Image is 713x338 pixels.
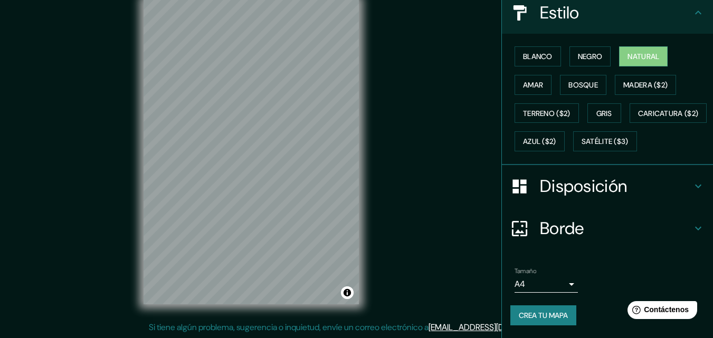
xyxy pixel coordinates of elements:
button: Terreno ($2) [515,103,579,123]
button: Negro [569,46,611,66]
div: A4 [515,276,578,293]
font: A4 [515,278,525,289]
font: Bosque [568,80,598,90]
button: Natural [619,46,668,66]
font: Crea tu mapa [519,311,568,320]
font: Tamaño [515,267,536,275]
font: Natural [628,52,659,61]
button: Azul ($2) [515,131,565,151]
font: Amar [523,80,543,90]
div: Borde [502,207,713,249]
font: Blanco [523,52,553,61]
div: Disposición [502,165,713,207]
font: Negro [578,52,603,61]
font: Terreno ($2) [523,109,571,118]
font: Caricatura ($2) [638,109,699,118]
button: Amar [515,75,552,95]
font: Gris [596,109,612,118]
font: Borde [540,217,584,239]
font: Satélite ($3) [582,137,629,147]
font: Estilo [540,2,579,24]
button: Blanco [515,46,561,66]
font: Azul ($2) [523,137,556,147]
button: Caricatura ($2) [630,103,707,123]
button: Activar o desactivar atribución [341,286,354,299]
button: Gris [587,103,621,123]
button: Bosque [560,75,606,95]
font: Madera ($2) [623,80,668,90]
font: Disposición [540,175,627,197]
a: [EMAIL_ADDRESS][DOMAIN_NAME] [429,322,559,333]
button: Satélite ($3) [573,131,637,151]
button: Madera ($2) [615,75,676,95]
iframe: Lanzador de widgets de ayuda [619,297,701,326]
font: Si tiene algún problema, sugerencia o inquietud, envíe un correo electrónico a [149,322,429,333]
button: Crea tu mapa [510,305,576,325]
